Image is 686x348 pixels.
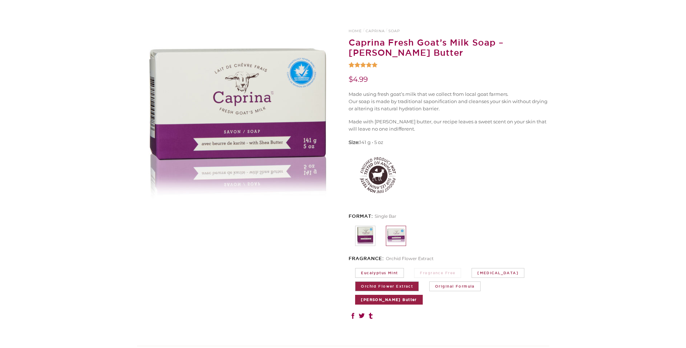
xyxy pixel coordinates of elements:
span: Single Bar [375,213,396,219]
strong: Format [349,213,371,218]
span: : [371,213,373,218]
a: Soap [388,28,400,34]
span: 1 [349,62,352,71]
span: $ [349,76,353,83]
a: Rated 5.00 out of 5 [349,62,549,68]
span: Orchid Flower Extract [386,256,434,261]
div: Rated 5.00 out of 5 [349,62,378,68]
p: 141 g • 5 oz [349,139,549,146]
img: goat milk bar soap shea butter [355,226,375,246]
p: Made using fresh goat’s milk that we collect from local goat farmers. Our soap is made by traditi... [349,90,549,112]
a: Share on Tumblr [368,313,374,319]
a: [MEDICAL_DATA] [472,268,524,278]
a: Original Formula [429,281,481,291]
span: : [382,256,384,261]
strong: Fragrance [349,256,383,261]
h1: Caprina Fresh Goat’s Milk Soap – [PERSON_NAME] Butter [349,37,549,58]
a: Fragrance Free [414,268,461,278]
span: [PERSON_NAME] Butter [355,295,423,305]
a: Caprina Fresh Goat's Milk Soap (3 Pack) - Shea Butter [355,226,375,246]
a: Share on Twitter [359,313,365,319]
bdi: 4.99 [349,75,368,84]
span: / [386,27,387,34]
span: Rated out of 5 based on customer rating [349,62,378,71]
strong: Size: [349,139,359,145]
a: Eucalyptus Mint [355,268,404,278]
span: / [363,27,365,34]
a: Share on Facebook [350,313,356,319]
img: goat milk soap shea butter [137,24,338,224]
a: Caprina [366,28,385,34]
img: goat milk soap shea butter [386,226,406,246]
a: Home [349,28,362,34]
a: Orchid Flower Extract [355,281,419,291]
p: Made with [PERSON_NAME] butter, our recipe leaves a sweet scent on your skin that will leave no o... [349,118,549,132]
